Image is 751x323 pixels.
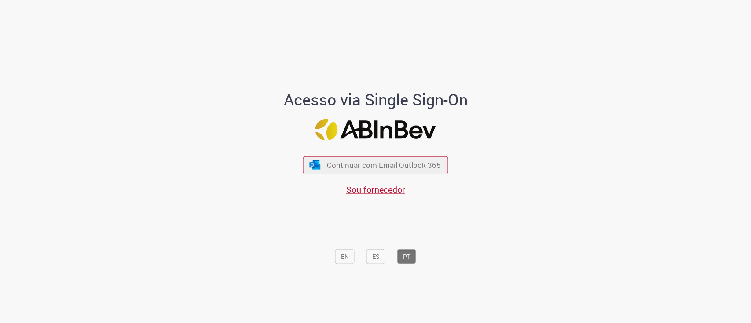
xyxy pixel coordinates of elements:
[366,249,385,264] button: ES
[397,249,416,264] button: PT
[327,160,441,170] span: Continuar com Email Outlook 365
[346,184,405,196] a: Sou fornecedor
[315,119,436,141] img: Logo ABInBev
[308,160,321,170] img: ícone Azure/Microsoft 360
[335,249,355,264] button: EN
[303,156,448,174] button: ícone Azure/Microsoft 360 Continuar com Email Outlook 365
[253,91,498,109] h1: Acesso via Single Sign-On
